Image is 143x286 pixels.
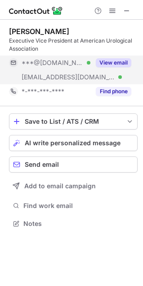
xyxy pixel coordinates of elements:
[24,182,96,190] span: Add to email campaign
[25,161,59,168] span: Send email
[96,87,131,96] button: Reveal Button
[9,199,138,212] button: Find work email
[96,58,131,67] button: Reveal Button
[22,73,115,81] span: [EMAIL_ADDRESS][DOMAIN_NAME]
[22,59,84,67] span: ***@[DOMAIN_NAME]
[9,27,69,36] div: [PERSON_NAME]
[23,220,134,228] span: Notes
[23,202,134,210] span: Find work email
[9,156,138,173] button: Send email
[9,135,138,151] button: AI write personalized message
[9,37,138,53] div: Executive Vice President at American Urological Association
[25,118,122,125] div: Save to List / ATS / CRM
[9,5,63,16] img: ContactOut v5.3.10
[9,178,138,194] button: Add to email campaign
[9,113,138,130] button: save-profile-one-click
[25,139,121,147] span: AI write personalized message
[9,217,138,230] button: Notes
